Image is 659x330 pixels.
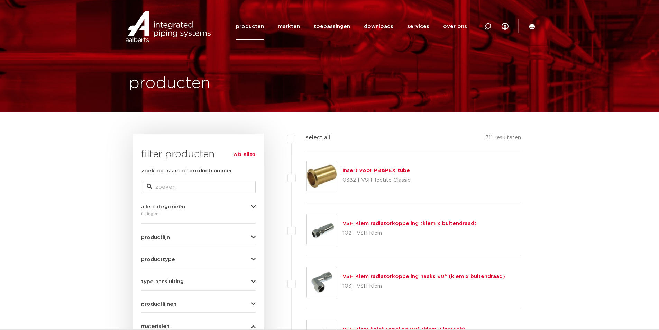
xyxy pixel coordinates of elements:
label: zoek op naam of productnummer [141,167,232,175]
img: Thumbnail for Insert voor PB&PEX tube [307,161,337,191]
p: 0382 | VSH Tectite Classic [342,175,411,186]
button: materialen [141,324,256,329]
div: fittingen [141,209,256,218]
h3: filter producten [141,148,256,161]
span: productlijnen [141,302,176,307]
span: materialen [141,324,170,329]
a: markten [278,13,300,40]
p: 311 resultaten [486,134,521,144]
span: alle categorieën [141,204,185,209]
button: productlijn [141,235,256,240]
h1: producten [129,72,210,95]
label: select all [295,134,330,142]
p: 102 | VSH Klem [342,228,477,239]
span: type aansluiting [141,279,184,284]
button: productlijnen [141,302,256,307]
a: over ons [443,13,467,40]
button: producttype [141,257,256,262]
p: 103 | VSH Klem [342,281,505,292]
button: type aansluiting [141,279,256,284]
a: services [407,13,429,40]
img: Thumbnail for VSH Klem radiatorkoppeling (klem x buitendraad) [307,214,337,244]
span: productlijn [141,235,170,240]
a: VSH Klem radiatorkoppeling haaks 90° (klem x buitendraad) [342,274,505,279]
a: Insert voor PB&PEX tube [342,168,410,173]
button: alle categorieën [141,204,256,209]
nav: Menu [236,13,467,40]
a: producten [236,13,264,40]
a: VSH Klem radiatorkoppeling (klem x buitendraad) [342,221,477,226]
a: wis alles [233,150,256,159]
a: toepassingen [314,13,350,40]
img: Thumbnail for VSH Klem radiatorkoppeling haaks 90° (klem x buitendraad) [307,267,337,297]
span: producttype [141,257,175,262]
input: zoeken [141,181,256,193]
a: downloads [364,13,393,40]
